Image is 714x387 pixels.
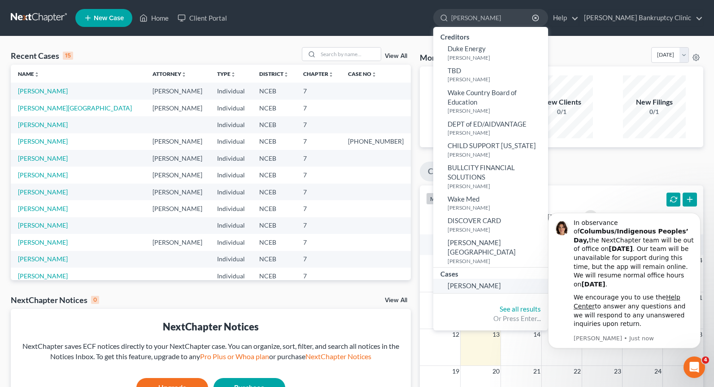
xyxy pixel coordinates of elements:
a: [PERSON_NAME] [18,188,68,196]
a: [PERSON_NAME] [18,137,68,145]
td: NCEB [252,200,296,217]
div: 0/1 [530,107,593,116]
small: [PERSON_NAME] [448,75,546,83]
div: Or Press Enter... [440,314,541,323]
td: Individual [210,234,252,251]
a: Pro Plus or Whoa plan [200,352,269,361]
td: NCEB [252,234,296,251]
i: unfold_more [181,72,187,77]
td: [PERSON_NAME] [145,100,209,116]
span: CHILD SUPPORT [US_STATE] [448,141,536,150]
small: [PERSON_NAME] [448,226,546,233]
a: [PERSON_NAME] [18,121,68,128]
a: BULLCITY FINANCIAL SOLUTIONS[PERSON_NAME] [433,161,548,192]
td: 7 [296,116,341,133]
a: [PERSON_NAME] [433,279,548,293]
td: 7 [296,150,341,167]
small: [PERSON_NAME] [448,151,546,158]
a: [PERSON_NAME] Bankruptcy Clinic [579,10,703,26]
span: DISCOVER CARD [448,216,501,224]
a: See all results [500,305,541,313]
span: DEPT of ED/AIDVANTAGE [448,120,527,128]
td: NCEB [252,116,296,133]
td: NCEB [252,217,296,234]
div: Cases [433,268,548,279]
a: [PERSON_NAME] [18,154,68,162]
div: 15 [63,52,73,60]
small: [PERSON_NAME] [448,257,546,265]
td: Individual [210,167,252,183]
td: Individual [210,150,252,167]
td: 7 [296,268,341,284]
a: [PERSON_NAME][GEOGRAPHIC_DATA] [18,104,132,112]
small: [PERSON_NAME] [448,129,546,136]
a: NextChapter Notices [305,352,371,361]
td: 7 [296,184,341,200]
div: NextChapter Notices [11,295,99,305]
a: View All [385,297,407,303]
a: [PERSON_NAME] [18,272,68,280]
td: 7 [296,83,341,99]
td: 7 [296,167,341,183]
td: [PERSON_NAME] [145,200,209,217]
i: unfold_more [371,72,377,77]
input: Search by name... [318,48,381,61]
span: 21 [532,366,541,377]
iframe: Intercom live chat [684,356,705,378]
div: Recent Cases [11,50,73,61]
td: NCEB [252,184,296,200]
div: Creditors [433,31,548,42]
small: [PERSON_NAME] [448,107,546,114]
a: Wake Med[PERSON_NAME] [433,192,548,214]
a: Duke Energy[PERSON_NAME] [433,42,548,64]
iframe: Intercom notifications message [535,210,714,383]
i: unfold_more [283,72,289,77]
td: Individual [210,217,252,234]
a: Home [135,10,173,26]
a: Client Portal [173,10,231,26]
span: TBD [448,66,461,75]
small: [PERSON_NAME] [448,182,546,190]
td: 7 [296,251,341,268]
td: Individual [210,184,252,200]
a: [PERSON_NAME][GEOGRAPHIC_DATA][PERSON_NAME] [433,236,548,267]
small: [PERSON_NAME] [448,204,546,211]
a: Wake Country Board of Education[PERSON_NAME] [433,86,548,117]
td: [PERSON_NAME] [145,150,209,167]
td: NCEB [252,150,296,167]
span: Wake Med [448,195,479,203]
span: 12 [451,329,460,340]
td: NCEB [252,133,296,150]
td: Individual [210,83,252,99]
td: 7 [296,217,341,234]
span: New Case [94,15,124,22]
span: Duke Energy [448,44,486,53]
a: TBD[PERSON_NAME] [433,64,548,86]
td: Individual [210,133,252,150]
a: Chapterunfold_more [303,70,334,77]
a: Attorneyunfold_more [152,70,187,77]
span: [PERSON_NAME][GEOGRAPHIC_DATA] [448,238,516,256]
i: unfold_more [231,72,236,77]
a: [PERSON_NAME] [18,238,68,246]
span: Wake Country Board of Education [448,88,517,106]
small: [PERSON_NAME] [448,54,546,62]
input: Search by name... [451,9,533,26]
div: 0/1 [623,107,686,116]
a: Typeunfold_more [217,70,236,77]
a: [PERSON_NAME] [18,255,68,263]
a: Calendar [420,162,468,181]
a: DEPT of ED/AIDVANTAGE[PERSON_NAME] [433,117,548,139]
i: unfold_more [34,72,39,77]
a: Nameunfold_more [18,70,39,77]
a: CHILD SUPPORT [US_STATE][PERSON_NAME] [433,139,548,161]
a: View All [385,53,407,59]
span: 14 [532,329,541,340]
div: NextChapter Notices [18,320,404,334]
